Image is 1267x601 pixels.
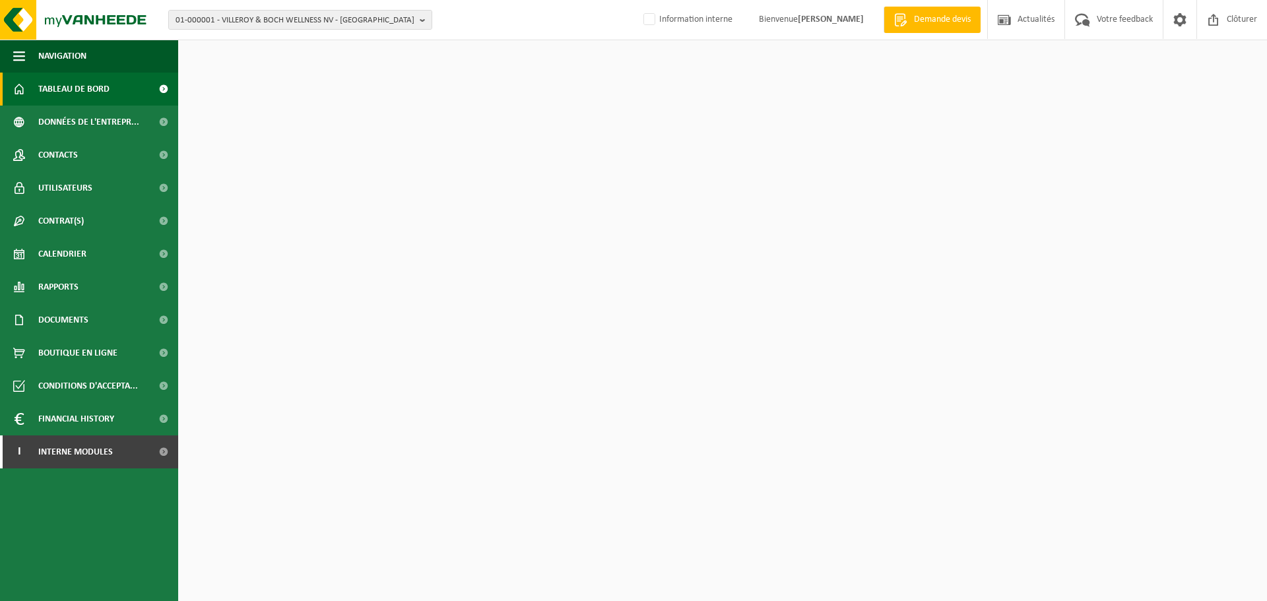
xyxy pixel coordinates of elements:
[38,435,113,468] span: Interne modules
[38,369,138,402] span: Conditions d'accepta...
[798,15,864,24] strong: [PERSON_NAME]
[38,336,117,369] span: Boutique en ligne
[38,402,114,435] span: Financial History
[911,13,974,26] span: Demande devis
[38,73,110,106] span: Tableau de bord
[168,10,432,30] button: 01-000001 - VILLEROY & BOCH WELLNESS NV - [GEOGRAPHIC_DATA]
[38,139,78,172] span: Contacts
[884,7,981,33] a: Demande devis
[38,106,139,139] span: Données de l'entrepr...
[38,303,88,336] span: Documents
[38,40,86,73] span: Navigation
[38,237,86,270] span: Calendrier
[38,172,92,205] span: Utilisateurs
[176,11,414,30] span: 01-000001 - VILLEROY & BOCH WELLNESS NV - [GEOGRAPHIC_DATA]
[38,270,79,303] span: Rapports
[641,10,732,30] label: Information interne
[13,435,25,468] span: I
[38,205,84,237] span: Contrat(s)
